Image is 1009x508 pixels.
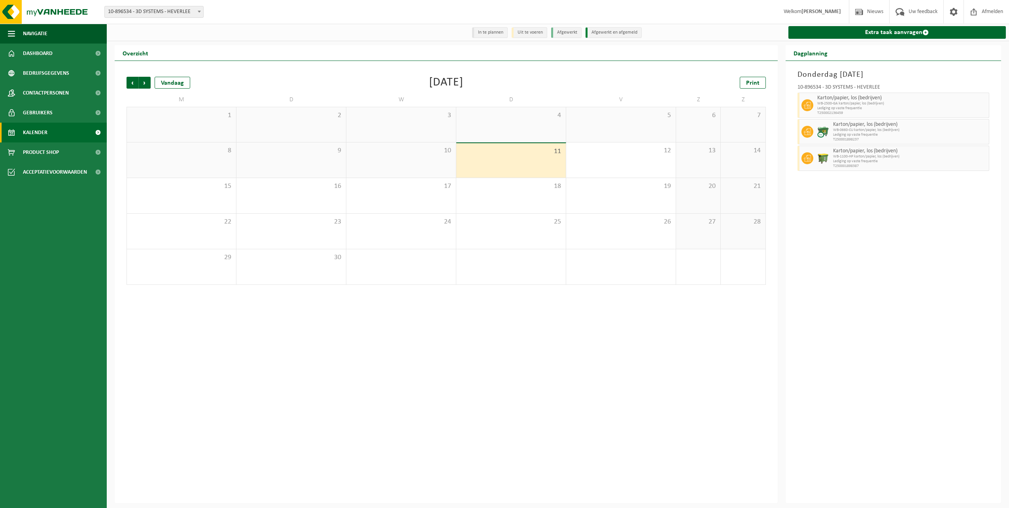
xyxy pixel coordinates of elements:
[346,93,456,107] td: W
[460,147,562,156] span: 11
[566,93,676,107] td: V
[240,146,342,155] span: 9
[721,93,765,107] td: Z
[746,80,760,86] span: Print
[23,162,87,182] span: Acceptatievoorwaarden
[788,26,1006,39] a: Extra taak aanvragen
[817,95,987,101] span: Karton/papier, los (bedrijven)
[240,182,342,191] span: 16
[725,218,761,226] span: 28
[23,63,69,83] span: Bedrijfsgegevens
[786,45,835,61] h2: Dagplanning
[833,133,987,137] span: Lediging op vaste frequentie
[23,103,53,123] span: Gebruikers
[472,27,508,38] li: In te plannen
[833,148,987,154] span: Karton/papier, los (bedrijven)
[817,152,829,164] img: WB-1100-HPE-GN-50
[680,182,716,191] span: 20
[240,218,342,226] span: 23
[350,146,452,155] span: 10
[680,146,716,155] span: 13
[23,142,59,162] span: Product Shop
[127,77,138,89] span: Vorige
[740,77,766,89] a: Print
[23,44,53,63] span: Dashboard
[833,128,987,133] span: WB-0660-CU karton/papier, los (bedrijven)
[833,137,987,142] span: T250001898237
[131,182,232,191] span: 15
[512,27,547,38] li: Uit te voeren
[350,111,452,120] span: 3
[115,45,156,61] h2: Overzicht
[236,93,346,107] td: D
[817,126,829,138] img: WB-0660-CU
[460,111,562,120] span: 4
[127,93,236,107] td: M
[680,111,716,120] span: 6
[350,218,452,226] span: 24
[131,111,232,120] span: 1
[570,111,672,120] span: 5
[139,77,151,89] span: Volgende
[570,218,672,226] span: 26
[725,111,761,120] span: 7
[570,146,672,155] span: 12
[586,27,642,38] li: Afgewerkt en afgemeld
[131,146,232,155] span: 8
[456,93,566,107] td: D
[570,182,672,191] span: 19
[676,93,721,107] td: Z
[817,101,987,106] span: WB-2500-GA karton/papier, los (bedrijven)
[460,182,562,191] span: 18
[23,24,47,44] span: Navigatie
[725,182,761,191] span: 21
[797,69,990,81] h3: Donderdag [DATE]
[833,121,987,128] span: Karton/papier, los (bedrijven)
[833,164,987,169] span: T250001898387
[155,77,190,89] div: Vandaag
[131,218,232,226] span: 22
[551,27,582,38] li: Afgewerkt
[797,85,990,93] div: 10-896534 - 3D SYSTEMS - HEVERLEE
[460,218,562,226] span: 25
[240,253,342,262] span: 30
[104,6,204,18] span: 10-896534 - 3D SYSTEMS - HEVERLEE
[131,253,232,262] span: 29
[240,111,342,120] span: 2
[725,146,761,155] span: 14
[105,6,203,17] span: 10-896534 - 3D SYSTEMS - HEVERLEE
[833,154,987,159] span: WB-1100-HP karton/papier, los (bedrijven)
[817,106,987,111] span: Lediging op vaste frequentie
[680,218,716,226] span: 27
[801,9,841,15] strong: [PERSON_NAME]
[350,182,452,191] span: 17
[23,83,69,103] span: Contactpersonen
[833,159,987,164] span: Lediging op vaste frequentie
[429,77,463,89] div: [DATE]
[817,111,987,116] span: T250002136459
[23,123,47,142] span: Kalender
